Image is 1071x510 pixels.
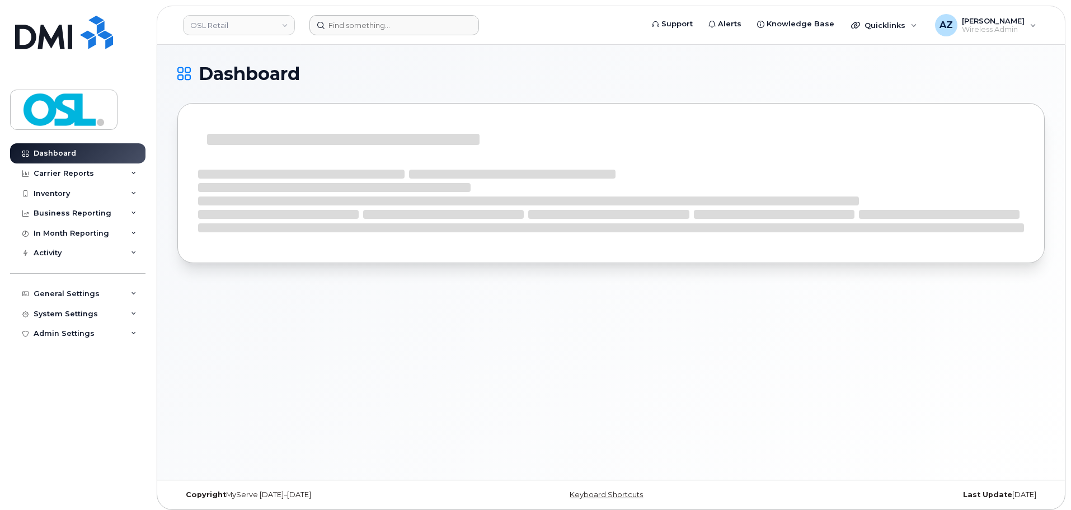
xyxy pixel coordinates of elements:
div: [DATE] [755,490,1045,499]
span: Dashboard [199,65,300,82]
strong: Last Update [963,490,1012,499]
a: Keyboard Shortcuts [570,490,643,499]
div: MyServe [DATE]–[DATE] [177,490,467,499]
strong: Copyright [186,490,226,499]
